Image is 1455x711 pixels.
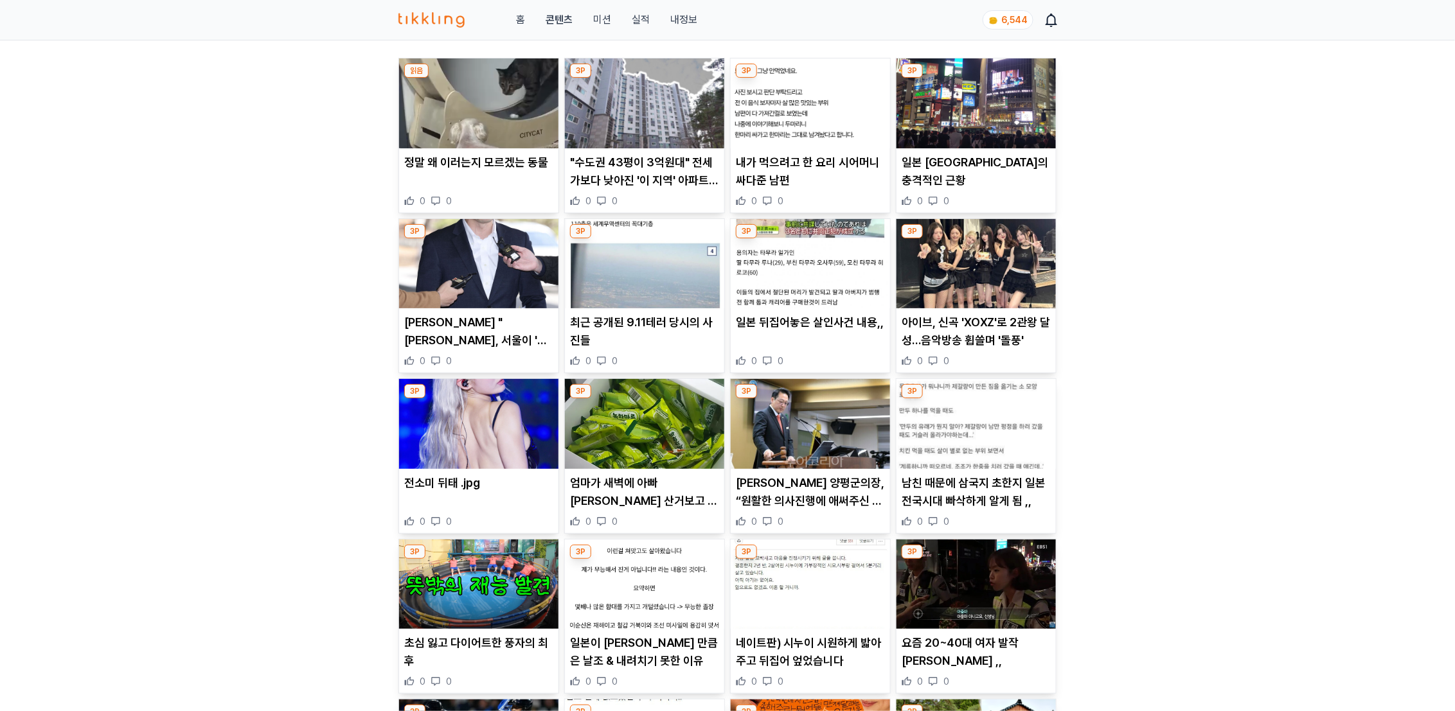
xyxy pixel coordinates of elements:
[564,539,725,694] div: 3P 일본이 이순신 만큼은 날조 & 내려치기 못한 이유 일본이 [PERSON_NAME] 만큼은 날조 & 내려치기 못한 이유 0 0
[612,195,618,207] span: 0
[399,540,558,629] img: 초심 잃고 다이어트한 풍자의 최후
[736,313,885,331] p: 일본 뒤집어놓은 살인사건 내용,,
[399,379,558,469] img: 전소미 뒤태 .jpg
[897,58,1056,148] img: 일본 도쿄 시부야의 충격적인 근황
[751,355,757,367] span: 0
[399,219,558,309] img: 김병민 "박주민, 서울이 '내로남불 경연장'이냐…적반하장격"
[897,540,1056,629] img: 요즘 20~40대 여자 발작 버튼 ,,
[736,154,885,189] p: 내가 먹으려고 한 요리 시어머니 싸다준 남편
[565,58,724,148] img: "수도권 43평이 3억원대" 전세가보다 낮아진 '이 지역' 아파트 투자 분석 전망
[546,12,573,28] a: 콘텐츠
[778,355,783,367] span: 0
[404,634,553,670] p: 초심 잃고 다이어트한 풍자의 최후
[917,675,923,688] span: 0
[896,378,1057,534] div: 3P 남친 때문에 삼국지 초한지 일본 전국시대 빠삭하게 알게 됨 ,, 남친 때문에 삼국지 초한지 일본 전국시대 빠삭하게 알게 됨 ,, 0 0
[736,545,757,559] div: 3P
[570,474,719,510] p: 엄마가 새벽에 아빠 [PERSON_NAME] 산거보고 미친거아니냐 한 이유,,
[404,474,553,492] p: 전소미 뒤태 .jpg
[446,195,452,207] span: 0
[565,379,724,469] img: 엄마가 새벽에 아빠 아스크림 산거보고 미친거아니냐 한 이유,,
[420,355,425,367] span: 0
[420,195,425,207] span: 0
[564,58,725,213] div: 3P "수도권 43평이 3억원대" 전세가보다 낮아진 '이 지역' 아파트 투자 분석 전망 "수도권 43평이 3억원대" 전세가보다 낮아진 '이 지역' 아파트 투자 분석 전망 0 0
[902,224,923,238] div: 3P
[570,545,591,559] div: 3P
[564,378,725,534] div: 3P 엄마가 새벽에 아빠 아스크림 산거보고 미친거아니냐 한 이유,, 엄마가 새벽에 아빠 [PERSON_NAME] 산거보고 미친거아니냐 한 이유,, 0 0
[570,313,719,349] p: 최근 공개된 9.11테러 당시의 사진들
[398,12,465,28] img: 티끌링
[446,355,452,367] span: 0
[404,545,425,559] div: 3P
[1001,15,1028,25] span: 6,544
[902,64,923,78] div: 3P
[585,195,591,207] span: 0
[943,675,949,688] span: 0
[399,58,558,148] img: 정말 왜 이러는지 모르겠는 동물
[404,224,425,238] div: 3P
[902,545,923,559] div: 3P
[896,539,1057,694] div: 3P 요즘 20~40대 여자 발작 버튼 ,, 요즘 20~40대 여자 발작 [PERSON_NAME] ,, 0 0
[420,515,425,528] span: 0
[988,15,999,26] img: coin
[446,515,452,528] span: 0
[897,219,1056,309] img: 아이브, 신곡 'XOXZ'로 2관왕 달성…음악방송 휩쓸며 '돌풍'
[983,10,1031,30] a: coin 6,544
[736,384,757,398] div: 3P
[778,195,783,207] span: 0
[736,634,885,670] p: 네이트판) 시누이 시원하게 밟아주고 뒤집어 엎었습니다
[917,195,923,207] span: 0
[570,224,591,238] div: 3P
[751,675,757,688] span: 0
[730,218,891,374] div: 3P 일본 뒤집어놓은 살인사건 내용,, 일본 뒤집어놓은 살인사건 내용,, 0 0
[917,355,923,367] span: 0
[593,12,611,28] button: 미션
[751,515,757,528] span: 0
[730,378,891,534] div: 3P 황선호 양평군의장, “원활한 의사진행에 애써주신 동료 의원님들과 공직자께 감사드린다” [PERSON_NAME] 양평군의장, “원활한 의사진행에 애써주신 동료 의원님들과 ...
[632,12,650,28] a: 실적
[731,219,890,309] img: 일본 뒤집어놓은 살인사건 내용,,
[778,515,783,528] span: 0
[736,224,757,238] div: 3P
[730,539,891,694] div: 3P 네이트판) 시누이 시원하게 밟아주고 뒤집어 엎었습니다 네이트판) 시누이 시원하게 밟아주고 뒤집어 엎었습니다 0 0
[778,675,783,688] span: 0
[565,540,724,629] img: 일본이 이순신 만큼은 날조 & 내려치기 못한 이유
[736,474,885,510] p: [PERSON_NAME] 양평군의장, “원활한 의사진행에 애써주신 동료 의원님들과 공직자께 감사드린다”
[565,219,724,309] img: 최근 공개된 9.11테러 당시의 사진들
[943,515,949,528] span: 0
[917,515,923,528] span: 0
[751,195,757,207] span: 0
[398,378,559,534] div: 3P 전소미 뒤태 .jpg 전소미 뒤태 .jpg 0 0
[736,64,757,78] div: 3P
[731,540,890,629] img: 네이트판) 시누이 시원하게 밟아주고 뒤집어 엎었습니다
[730,58,891,213] div: 3P 내가 먹으려고 한 요리 시어머니 싸다준 남편 내가 먹으려고 한 요리 시어머니 싸다준 남편 0 0
[731,379,890,469] img: 황선호 양평군의장, “원활한 의사진행에 애써주신 동료 의원님들과 공직자께 감사드린다”
[670,12,697,28] a: 내정보
[896,218,1057,374] div: 3P 아이브, 신곡 'XOXZ'로 2관왕 달성…음악방송 휩쓸며 '돌풍' 아이브, 신곡 'XOXZ'로 2관왕 달성…음악방송 휩쓸며 '돌풍' 0 0
[897,379,1056,469] img: 남친 때문에 삼국지 초한지 일본 전국시대 빠삭하게 알게 됨 ,,
[585,675,591,688] span: 0
[420,675,425,688] span: 0
[612,355,618,367] span: 0
[902,313,1051,349] p: 아이브, 신곡 'XOXZ'로 2관왕 달성…음악방송 휩쓸며 '돌풍'
[398,58,559,213] div: 읽음 정말 왜 이러는지 모르겠는 동물 정말 왜 이러는지 모르겠는 동물 0 0
[612,515,618,528] span: 0
[404,313,553,349] p: [PERSON_NAME] "[PERSON_NAME], 서울이 '내로남불 경연장'이냐…적반하장격"
[446,675,452,688] span: 0
[896,58,1057,213] div: 3P 일본 도쿄 시부야의 충격적인 근황 일본 [GEOGRAPHIC_DATA]의 충격적인 근황 0 0
[398,218,559,374] div: 3P 김병민 "박주민, 서울이 '내로남불 경연장'이냐…적반하장격" [PERSON_NAME] "[PERSON_NAME], 서울이 '내로남불 경연장'이냐…적반하장격" 0 0
[398,539,559,694] div: 3P 초심 잃고 다이어트한 풍자의 최후 초심 잃고 다이어트한 풍자의 최후 0 0
[516,12,525,28] a: 홈
[404,384,425,398] div: 3P
[943,355,949,367] span: 0
[731,58,890,148] img: 내가 먹으려고 한 요리 시어머니 싸다준 남편
[612,675,618,688] span: 0
[585,355,591,367] span: 0
[570,154,719,189] p: "수도권 43평이 3억원대" 전세가보다 낮아진 '이 지역' 아파트 투자 분석 전망
[902,474,1051,510] p: 남친 때문에 삼국지 초한지 일본 전국시대 빠삭하게 알게 됨 ,,
[564,218,725,374] div: 3P 최근 공개된 9.11테러 당시의 사진들 최근 공개된 9.11테러 당시의 사진들 0 0
[404,154,553,171] p: 정말 왜 이러는지 모르겠는 동물
[570,64,591,78] div: 3P
[570,634,719,670] p: 일본이 [PERSON_NAME] 만큼은 날조 & 내려치기 못한 이유
[404,64,429,78] div: 읽음
[902,634,1051,670] p: 요즘 20~40대 여자 발작 [PERSON_NAME] ,,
